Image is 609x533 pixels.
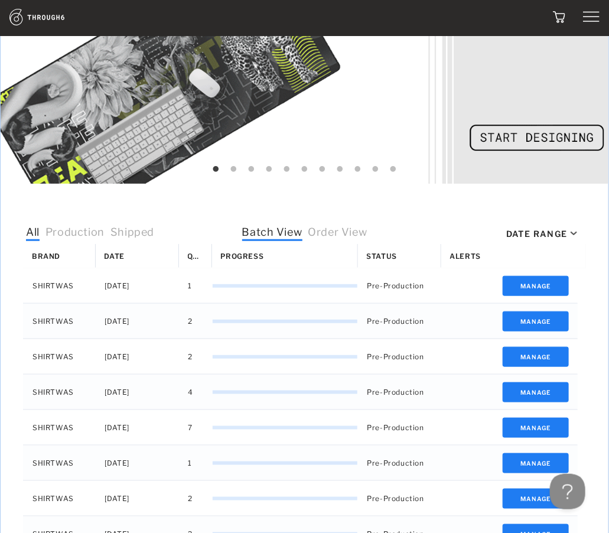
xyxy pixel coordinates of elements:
button: Manage [503,311,569,331]
span: Batch View [242,226,302,241]
div: Press SPACE to select this row. [23,481,578,516]
span: 4 [188,385,194,400]
span: 2 [188,491,193,506]
div: Press SPACE to select this row. [23,375,578,410]
span: All [26,226,40,241]
div: Press SPACE to select this row. [23,446,578,481]
iframe: Toggle Customer Support [550,474,585,509]
div: Press SPACE to select this row. [23,339,578,375]
div: Pre-Production [358,268,441,303]
span: 1 [188,278,193,294]
span: 2 [188,314,193,329]
div: Pre-Production [358,339,441,374]
button: Manage [503,489,569,509]
div: SHIRTWAS [23,481,96,516]
span: Brand [32,252,60,261]
button: 4 [263,164,275,175]
button: Manage [503,453,569,473]
button: Manage [503,276,569,296]
div: Pre-Production [358,410,441,445]
img: hamburger.119f1a7b.svg [583,9,600,25]
div: [DATE] [96,410,179,445]
span: 1 [188,456,193,471]
button: 10 [370,164,382,175]
div: [DATE] [96,375,179,409]
div: [DATE] [96,268,179,303]
button: Manage [503,382,569,402]
div: SHIRTWAS [23,304,96,339]
button: 3 [246,164,258,175]
span: Production [45,226,105,241]
div: SHIRTWAS [23,375,96,409]
img: logo.1c10ca64.svg [9,9,91,25]
button: 1 [210,164,222,175]
div: [DATE] [96,446,179,480]
div: [DATE] [96,481,179,516]
button: 11 [387,164,399,175]
button: 6 [299,164,311,175]
button: Manage [503,418,569,438]
div: Pre-Production [358,375,441,409]
div: [DATE] [96,304,179,339]
span: Order View [308,226,367,241]
button: Manage [503,347,569,367]
span: Qty [188,252,203,261]
div: SHIRTWAS [23,446,96,480]
button: 5 [281,164,293,175]
span: 7 [188,420,193,435]
div: Pre-Production [358,481,441,516]
div: SHIRTWAS [23,339,96,374]
div: Pre-Production [358,446,441,480]
img: icon_caret_down_black.69fb8af9.svg [571,232,577,236]
div: Date Range [506,229,568,239]
span: Progress [221,252,264,261]
span: Date [105,252,125,261]
div: Press SPACE to select this row. [23,304,578,339]
div: Press SPACE to select this row. [23,410,578,446]
span: Status [367,252,398,261]
img: icon_cart.dab5cea1.svg [553,11,565,23]
button: 8 [334,164,346,175]
div: SHIRTWAS [23,268,96,303]
div: SHIRTWAS [23,410,96,445]
div: Press SPACE to select this row. [23,268,578,304]
span: 2 [188,349,193,365]
button: 2 [228,164,240,175]
span: Shipped [110,226,154,241]
span: Alerts [450,252,481,261]
div: Pre-Production [358,304,441,339]
button: 7 [317,164,328,175]
button: 9 [352,164,364,175]
div: [DATE] [96,339,179,374]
